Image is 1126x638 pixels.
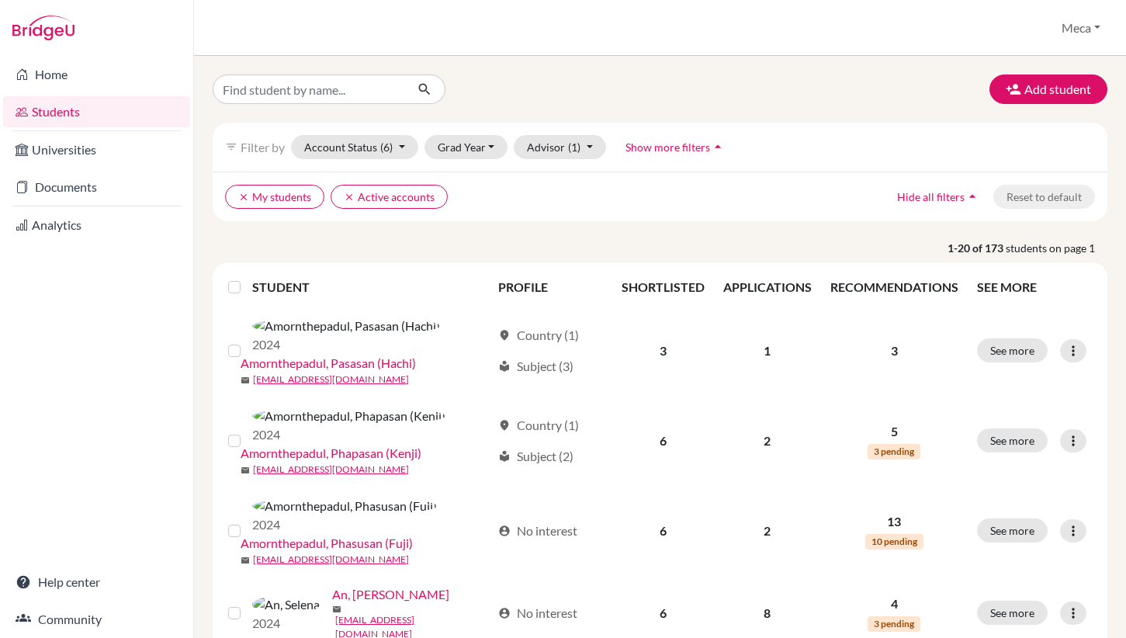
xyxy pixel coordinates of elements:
div: Country (1) [498,416,579,435]
input: Find student by name... [213,75,405,104]
th: PROFILE [489,269,612,306]
a: [EMAIL_ADDRESS][DOMAIN_NAME] [253,553,409,567]
a: Amornthepadul, Phapasan (Kenji) [241,444,421,463]
p: 2024 [252,515,437,534]
p: 13 [830,512,958,531]
th: SEE MORE [968,269,1101,306]
button: See more [977,518,1048,543]
span: 3 pending [868,616,920,632]
strong: 1-20 of 173 [948,240,1006,256]
button: See more [977,338,1048,362]
p: 4 [830,595,958,613]
a: Help center [3,567,190,598]
img: Bridge-U [12,16,74,40]
td: 6 [612,486,714,576]
a: Universities [3,134,190,165]
div: Country (1) [498,326,579,345]
button: Meca [1055,13,1107,43]
a: [EMAIL_ADDRESS][DOMAIN_NAME] [253,373,409,387]
td: 1 [714,306,821,396]
td: 6 [612,396,714,486]
p: 3 [830,342,958,360]
span: (1) [568,140,580,154]
td: 2 [714,396,821,486]
button: Advisor(1) [514,135,606,159]
a: Home [3,59,190,90]
button: clearActive accounts [331,185,448,209]
img: Amornthepadul, Phapasan (Kenji) [252,407,445,425]
span: local_library [498,360,511,373]
button: Account Status(6) [291,135,418,159]
span: mail [241,376,250,385]
span: location_on [498,419,511,432]
button: Show more filtersarrow_drop_up [612,135,739,159]
span: location_on [498,329,511,342]
span: account_circle [498,607,511,619]
th: APPLICATIONS [714,269,821,306]
th: STUDENT [252,269,489,306]
div: Subject (2) [498,447,573,466]
a: Documents [3,172,190,203]
span: local_library [498,450,511,463]
i: clear [238,192,249,203]
span: mail [241,556,250,565]
span: Filter by [241,140,285,154]
button: Reset to default [993,185,1095,209]
button: Grad Year [424,135,508,159]
a: Community [3,604,190,635]
img: An, Selena [252,595,320,614]
span: mail [332,605,341,614]
div: Subject (3) [498,357,573,376]
a: Students [3,96,190,127]
span: 3 pending [868,444,920,459]
i: arrow_drop_up [710,139,726,154]
a: An, [PERSON_NAME] [332,585,449,604]
th: RECOMMENDATIONS [821,269,968,306]
p: 2024 [252,614,320,633]
button: See more [977,428,1048,452]
i: clear [344,192,355,203]
button: Hide all filtersarrow_drop_up [884,185,993,209]
button: clearMy students [225,185,324,209]
a: [EMAIL_ADDRESS][DOMAIN_NAME] [253,463,409,477]
span: students on page 1 [1006,240,1107,256]
span: Hide all filters [897,190,965,203]
a: Amornthepadul, Pasasan (Hachi) [241,354,416,373]
p: 2024 [252,425,445,444]
a: Amornthepadul, Phasusan (Fuji) [241,534,413,553]
span: Show more filters [625,140,710,154]
button: Add student [989,75,1107,104]
span: account_circle [498,525,511,537]
i: arrow_drop_up [965,189,980,204]
span: 10 pending [865,534,923,550]
img: Amornthepadul, Phasusan (Fuji) [252,497,437,515]
p: 2024 [252,335,440,354]
th: SHORTLISTED [612,269,714,306]
td: 3 [612,306,714,396]
img: Amornthepadul, Pasasan (Hachi) [252,317,440,335]
span: (6) [380,140,393,154]
td: 2 [714,486,821,576]
i: filter_list [225,140,237,153]
div: No interest [498,604,577,622]
span: mail [241,466,250,475]
a: Analytics [3,210,190,241]
p: 5 [830,422,958,441]
div: No interest [498,522,577,540]
button: See more [977,601,1048,625]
